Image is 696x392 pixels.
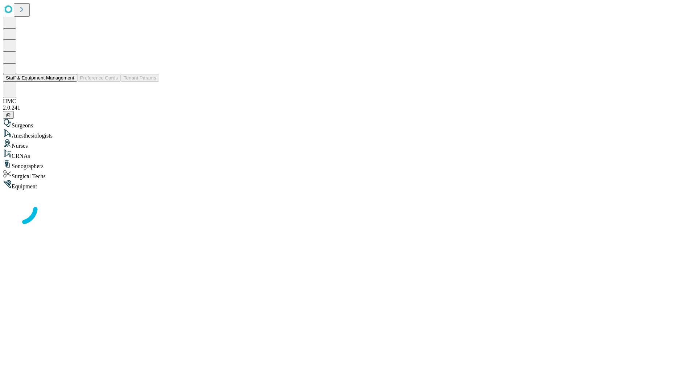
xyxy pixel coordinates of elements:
[3,149,693,159] div: CRNAs
[3,119,693,129] div: Surgeons
[3,111,14,119] button: @
[3,105,693,111] div: 2.0.241
[3,139,693,149] div: Nurses
[3,159,693,170] div: Sonographers
[3,180,693,190] div: Equipment
[121,74,159,82] button: Tenant Params
[77,74,121,82] button: Preference Cards
[6,112,11,118] span: @
[3,129,693,139] div: Anesthesiologists
[3,170,693,180] div: Surgical Techs
[3,98,693,105] div: HMC
[3,74,77,82] button: Staff & Equipment Management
